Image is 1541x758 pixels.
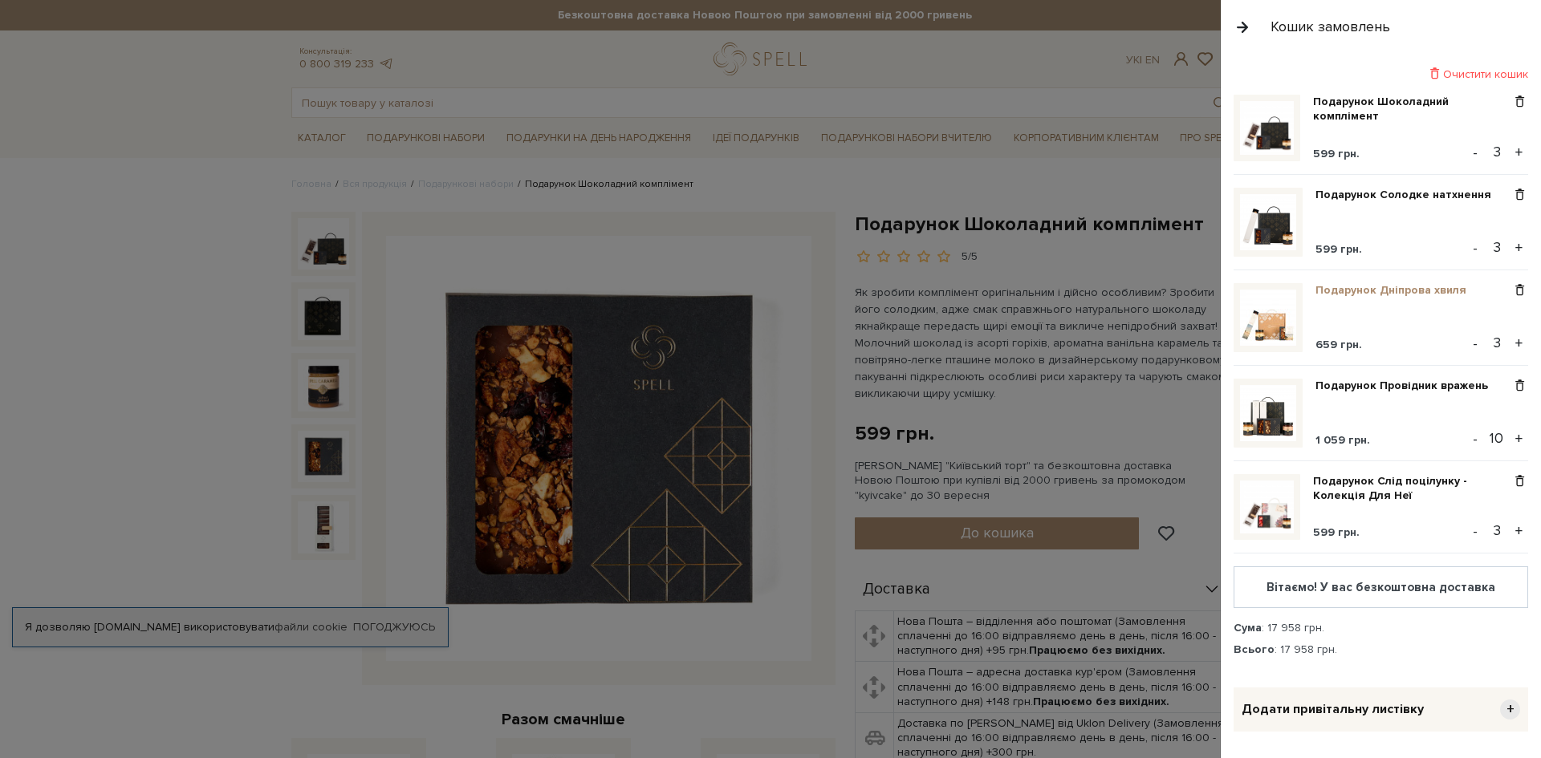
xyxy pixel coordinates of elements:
[1315,242,1362,256] span: 599 грн.
[1234,621,1262,634] strong: Сума
[1313,147,1360,160] span: 599 грн.
[1242,701,1424,718] span: Додати привітальну листівку
[1313,95,1511,124] a: Подарунок Шоколадний комплімент
[1240,480,1294,534] img: Подарунок Слід поцілунку - Колекція Для Неї
[1510,427,1528,451] button: +
[1467,236,1483,260] button: -
[1240,290,1296,346] img: Подарунок Дніпрова хвиля
[1240,385,1296,441] img: Подарунок Провідник вражень
[1271,18,1390,36] div: Кошик замовлень
[1240,101,1294,155] img: Подарунок Шоколадний комплімент
[1234,621,1528,635] div: : 17 958 грн.
[1313,474,1511,503] a: Подарунок Слід поцілунку - Колекція Для Неї
[1467,331,1483,355] button: -
[1313,525,1360,539] span: 599 грн.
[1467,140,1483,164] button: -
[1234,642,1528,657] div: : 17 958 грн.
[1315,188,1503,202] a: Подарунок Солодке натхнення
[1315,433,1370,447] span: 1 059 грн.
[1510,519,1528,543] button: +
[1500,699,1520,719] span: +
[1510,236,1528,260] button: +
[1234,67,1528,82] div: Очистити кошик
[1510,140,1528,164] button: +
[1247,580,1515,594] div: Вітаємо! У вас безкоштовна доставка
[1234,642,1275,656] strong: Всього
[1240,194,1296,250] img: Подарунок Солодке натхнення
[1467,427,1483,451] button: -
[1315,379,1500,393] a: Подарунок Провідник вражень
[1315,283,1478,298] a: Подарунок Дніпрова хвиля
[1510,331,1528,355] button: +
[1315,338,1362,351] span: 659 грн.
[1467,519,1483,543] button: -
